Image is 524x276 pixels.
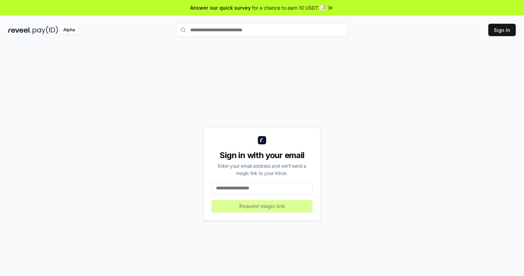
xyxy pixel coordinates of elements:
div: Alpha [59,26,79,34]
img: pay_id [33,26,58,34]
span: Answer our quick survey [190,4,251,11]
img: logo_small [258,136,266,144]
img: reveel_dark [8,26,31,34]
div: Sign in with your email [212,150,312,161]
button: Sign In [488,24,516,36]
span: for a chance to earn 10 USDT 📝 [252,4,326,11]
div: Enter your email address and we’ll send a magic link to your inbox. [212,162,312,177]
